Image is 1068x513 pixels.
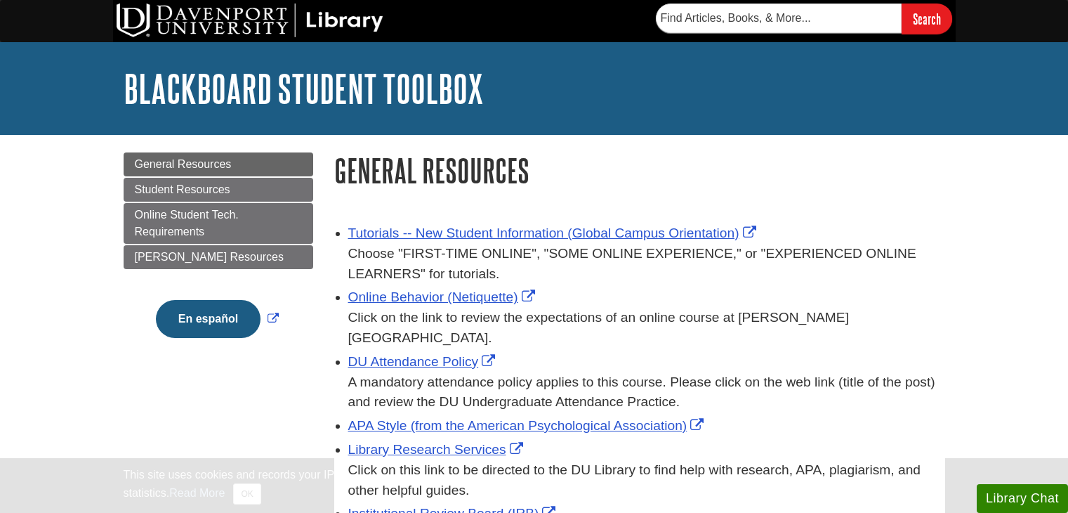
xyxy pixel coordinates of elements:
[334,152,945,188] h1: General Resources
[233,483,261,505] button: Close
[124,467,945,505] div: This site uses cookies and records your IP address for usage statistics. Additionally, we use Goo...
[124,178,313,202] a: Student Resources
[156,300,261,338] button: En español
[656,4,902,33] input: Find Articles, Books, & More...
[348,244,945,285] div: Choose "FIRST-TIME ONLINE", "SOME ONLINE EXPERIENCE," or "EXPERIENCED ONLINE LEARNERS" for tutori...
[135,251,284,263] span: [PERSON_NAME] Resources
[124,245,313,269] a: [PERSON_NAME] Resources
[348,460,945,501] div: Click on this link to be directed to the DU Library to find help with research, APA, plagiarism, ...
[348,372,945,413] div: A mandatory attendance policy applies to this course. Please click on the web link (title of the ...
[124,152,313,176] a: General Resources
[124,152,313,362] div: Guide Page Menu
[348,418,708,433] a: Link opens in new window
[135,183,230,195] span: Student Resources
[348,290,539,304] a: Link opens in new window
[348,354,499,369] a: Link opens in new window
[348,308,945,349] div: Click on the link to review the expectations of an online course at [PERSON_NAME][GEOGRAPHIC_DATA].
[135,158,232,170] span: General Resources
[902,4,952,34] input: Search
[348,226,760,240] a: Link opens in new window
[124,67,483,110] a: Blackboard Student Toolbox
[977,484,1068,513] button: Library Chat
[124,203,313,244] a: Online Student Tech. Requirements
[135,209,239,238] span: Online Student Tech. Requirements
[152,313,282,325] a: Link opens in new window
[169,487,225,499] a: Read More
[348,442,527,457] a: Link opens in new window
[117,4,383,37] img: DU Library
[656,4,952,34] form: Searches DU Library's articles, books, and more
